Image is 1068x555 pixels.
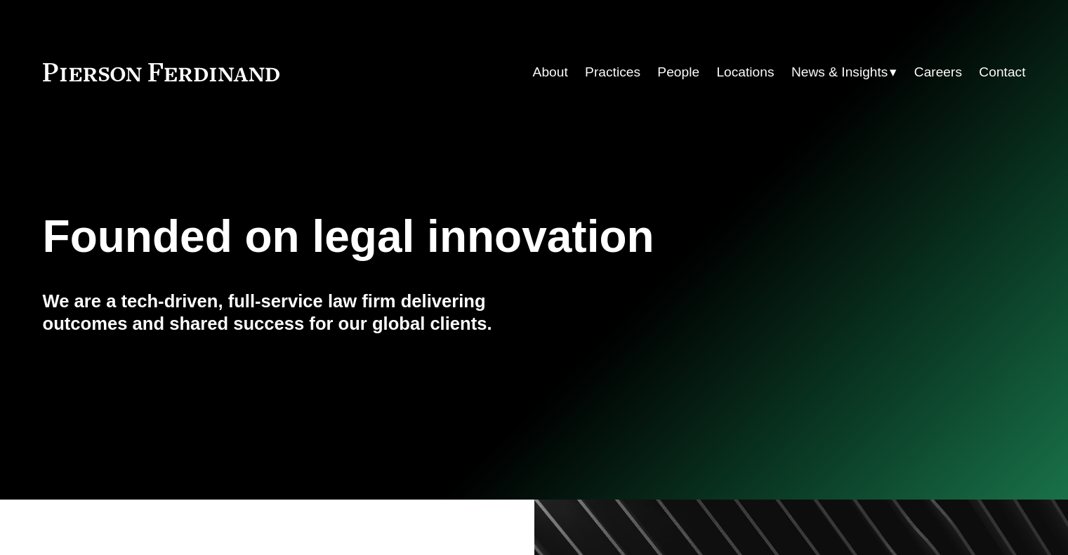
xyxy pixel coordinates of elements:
[533,59,568,86] a: About
[791,59,897,86] a: folder dropdown
[979,59,1025,86] a: Contact
[43,290,534,335] h4: We are a tech-driven, full-service law firm delivering outcomes and shared success for our global...
[43,211,862,262] h1: Founded on legal innovation
[657,59,699,86] a: People
[791,60,888,85] span: News & Insights
[716,59,774,86] a: Locations
[585,59,640,86] a: Practices
[914,59,962,86] a: Careers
